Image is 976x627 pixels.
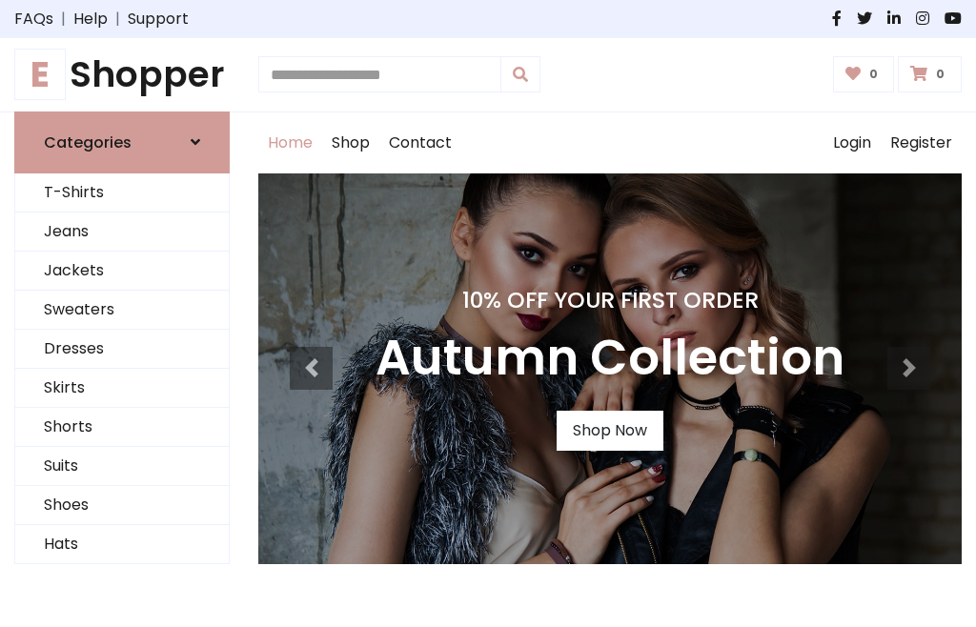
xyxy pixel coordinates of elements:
a: Dresses [15,330,229,369]
a: FAQs [14,8,53,30]
a: T-Shirts [15,173,229,212]
a: EShopper [14,53,230,96]
a: Categories [14,111,230,173]
h6: Categories [44,133,132,152]
a: 0 [898,56,962,92]
a: Hats [15,525,229,564]
a: Register [881,112,962,173]
span: 0 [931,66,949,83]
a: 0 [833,56,895,92]
a: Sweaters [15,291,229,330]
h1: Shopper [14,53,230,96]
h4: 10% Off Your First Order [376,287,844,313]
a: Shop Now [557,411,663,451]
a: Shorts [15,408,229,447]
a: Help [73,8,108,30]
a: Suits [15,447,229,486]
a: Login [823,112,881,173]
a: Contact [379,112,461,173]
a: Home [258,112,322,173]
a: Shoes [15,486,229,525]
span: | [108,8,128,30]
a: Jeans [15,212,229,252]
span: E [14,49,66,100]
a: Jackets [15,252,229,291]
span: 0 [864,66,883,83]
a: Shop [322,112,379,173]
a: Skirts [15,369,229,408]
span: | [53,8,73,30]
h3: Autumn Collection [376,329,844,388]
a: Support [128,8,189,30]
